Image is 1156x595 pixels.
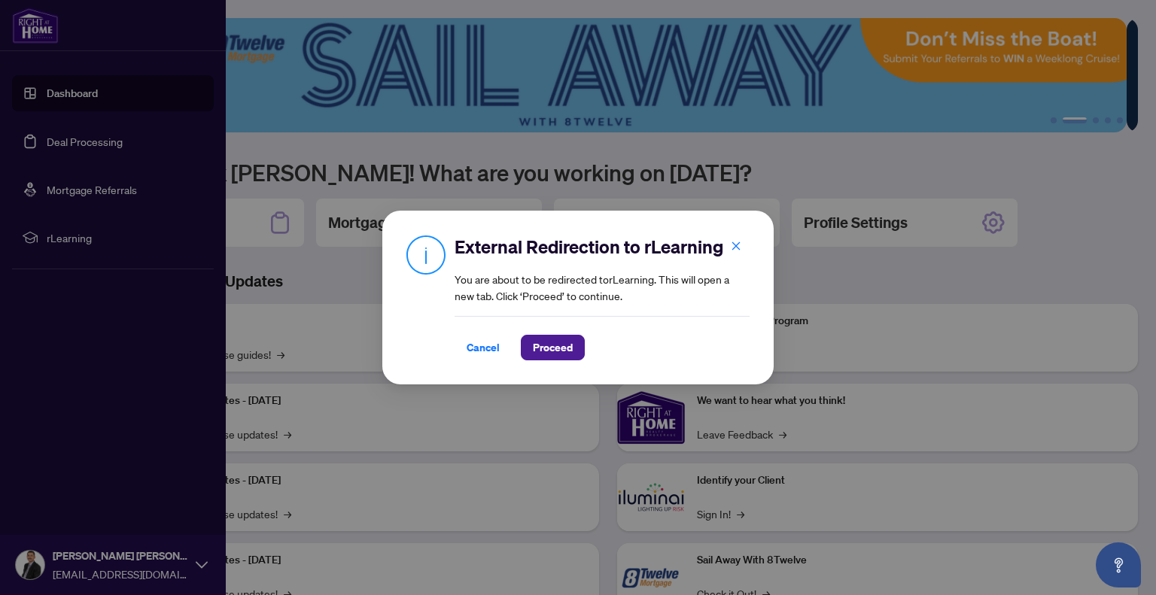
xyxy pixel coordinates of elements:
button: Open asap [1096,542,1141,587]
h2: External Redirection to rLearning [455,235,750,259]
button: Proceed [521,335,585,360]
span: close [731,241,741,251]
button: Cancel [455,335,512,360]
div: You are about to be redirected to rLearning . This will open a new tab. Click ‘Proceed’ to continue. [455,235,750,360]
img: Info Icon [406,235,446,275]
span: Proceed [533,335,573,360]
span: Cancel [467,335,500,360]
